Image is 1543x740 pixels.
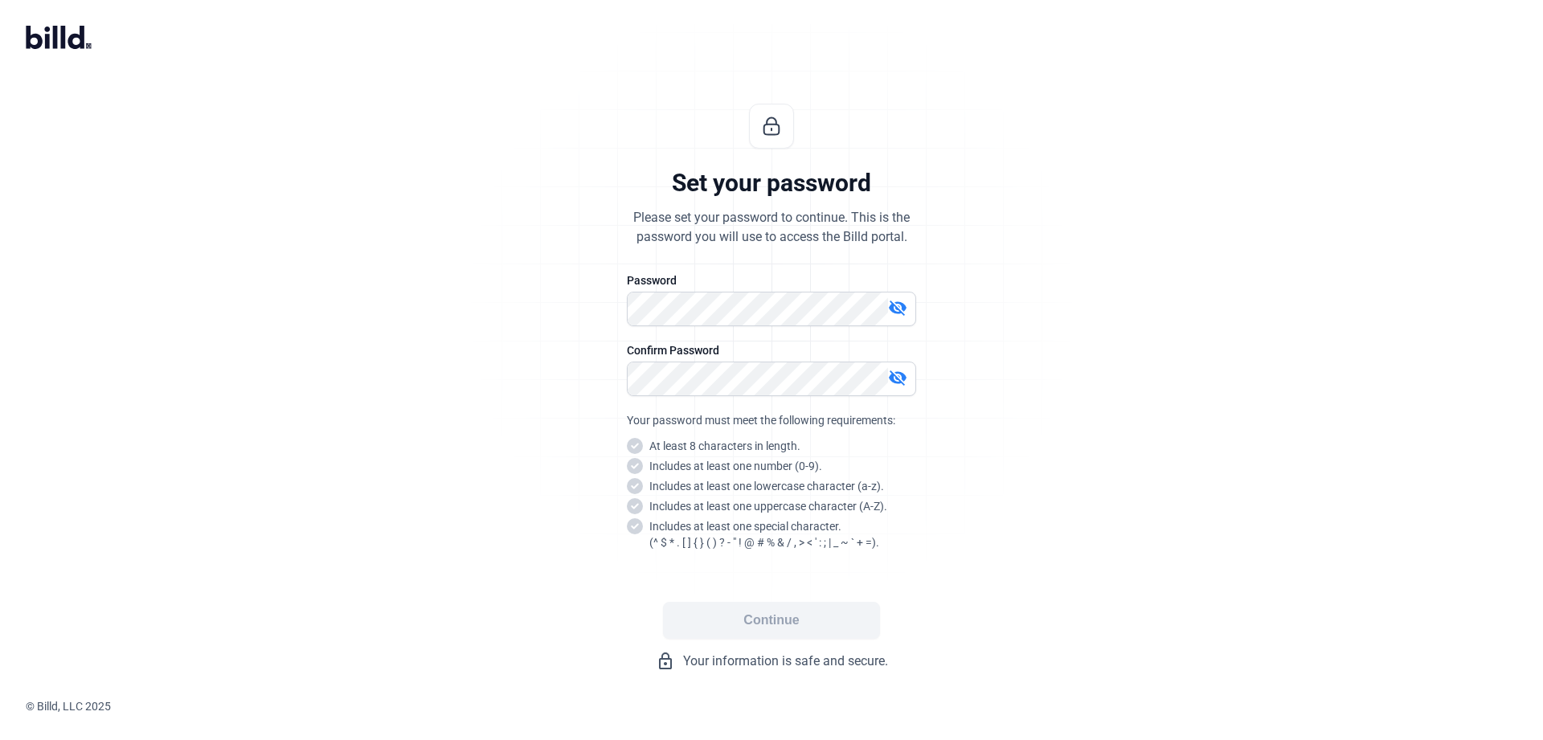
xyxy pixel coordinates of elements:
div: Your password must meet the following requirements: [627,412,916,428]
snap: At least 8 characters in length. [649,438,800,454]
snap: Includes at least one lowercase character (a-z). [649,478,884,494]
div: Set your password [672,168,871,198]
button: Continue [663,602,880,639]
mat-icon: visibility_off [888,368,907,387]
div: © Billd, LLC 2025 [26,698,1543,714]
div: Your information is safe and secure. [530,652,1013,671]
snap: Includes at least one number (0-9). [649,458,822,474]
div: Please set your password to continue. This is the password you will use to access the Billd portal. [633,208,910,247]
div: Password [627,272,916,288]
snap: Includes at least one uppercase character (A-Z). [649,498,887,514]
div: Confirm Password [627,342,916,358]
mat-icon: lock_outline [656,652,675,671]
snap: Includes at least one special character. (^ $ * . [ ] { } ( ) ? - " ! @ # % & / , > < ' : ; | _ ~... [649,518,879,550]
mat-icon: visibility_off [888,298,907,317]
